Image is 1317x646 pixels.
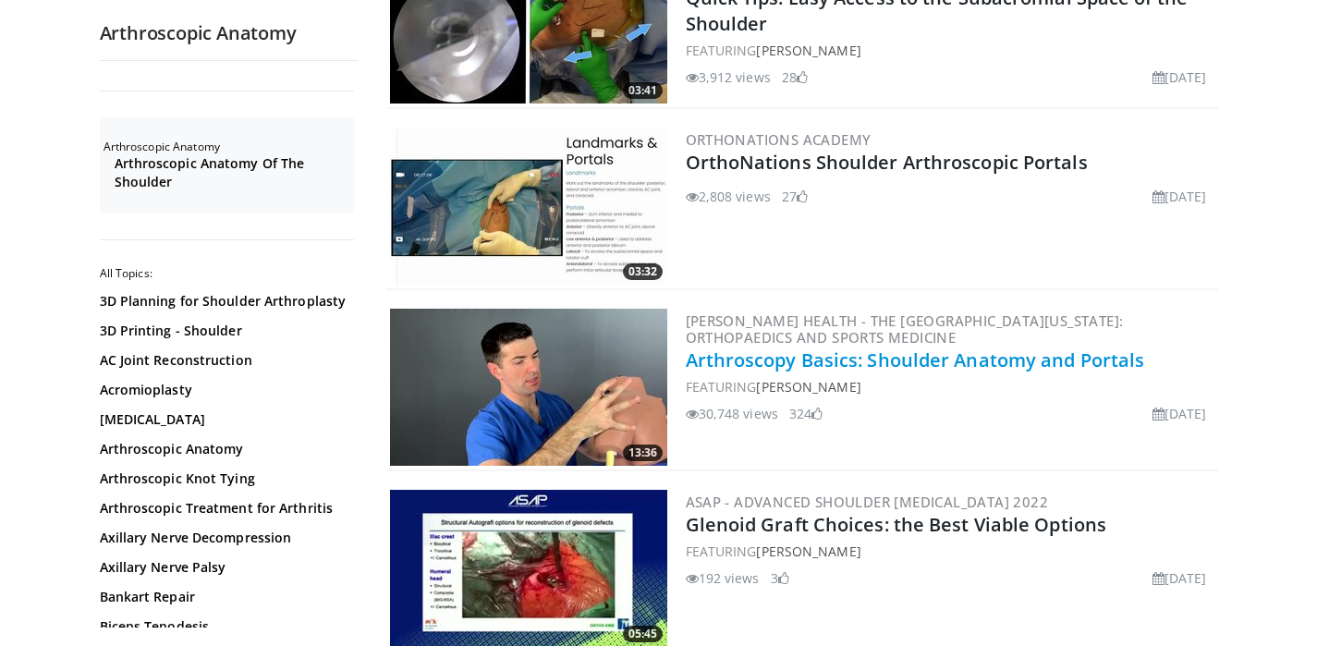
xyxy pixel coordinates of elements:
div: FEATURING [686,41,1214,60]
a: Glenoid Graft Choices: the Best Viable Options [686,512,1107,537]
a: Arthroscopy Basics: Shoulder Anatomy and Portals [686,347,1145,372]
div: FEATURING [686,542,1214,561]
li: [DATE] [1152,404,1207,423]
a: ASAP - Advanced Shoulder [MEDICAL_DATA] 2022 [686,493,1049,511]
a: [MEDICAL_DATA] [100,410,349,429]
a: [PERSON_NAME] Health - The [GEOGRAPHIC_DATA][US_STATE]: Orthopaedics and Sports Medicine [686,311,1124,347]
h2: Arthroscopic Anatomy [104,140,354,154]
a: 13:36 [390,309,667,466]
h2: Arthroscopic Anatomy [100,21,359,45]
a: AC Joint Reconstruction [100,351,349,370]
li: [DATE] [1152,568,1207,588]
a: OrthoNations Shoulder Arthroscopic Portals [686,150,1088,175]
a: Axillary Nerve Decompression [100,529,349,547]
span: 03:32 [623,263,663,280]
li: 3,912 views [686,67,771,87]
a: Acromioplasty [100,381,349,399]
li: 28 [782,67,808,87]
img: b272780e-e314-4148-adc9-6d35b5668b21.300x170_q85_crop-smart_upscale.jpg [390,128,667,285]
img: 9534a039-0eaa-4167-96cf-d5be049a70d8.300x170_q85_crop-smart_upscale.jpg [390,309,667,466]
a: [PERSON_NAME] [756,542,860,560]
a: Arthroscopic Treatment for Arthritis [100,499,349,518]
a: Axillary Nerve Palsy [100,558,349,577]
a: 3D Planning for Shoulder Arthroplasty [100,292,349,311]
h2: All Topics: [100,266,354,281]
li: [DATE] [1152,187,1207,206]
li: 27 [782,187,808,206]
span: 13:36 [623,445,663,461]
a: Arthroscopic Knot Tying [100,469,349,488]
li: 324 [789,404,823,423]
li: [DATE] [1152,67,1207,87]
a: 03:32 [390,128,667,285]
a: [PERSON_NAME] [756,42,860,59]
a: [PERSON_NAME] [756,378,860,396]
li: 192 views [686,568,760,588]
li: 2,808 views [686,187,771,206]
a: Biceps Tenodesis [100,617,349,636]
div: FEATURING [686,377,1214,396]
li: 3 [771,568,789,588]
a: Bankart Repair [100,588,349,606]
a: OrthoNations Academy [686,130,872,149]
span: 05:45 [623,626,663,642]
a: Arthroscopic Anatomy Of The Shoulder [115,154,349,191]
a: 3D Printing - Shoulder [100,322,349,340]
span: 03:41 [623,82,663,99]
a: Arthroscopic Anatomy [100,440,349,458]
li: 30,748 views [686,404,778,423]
